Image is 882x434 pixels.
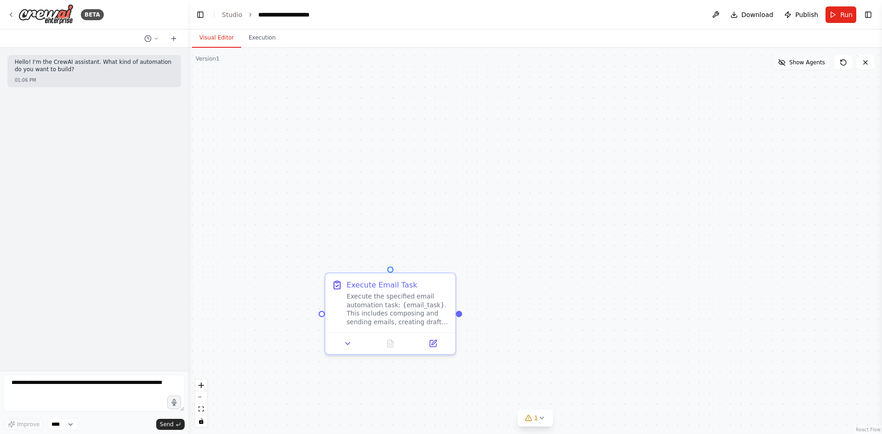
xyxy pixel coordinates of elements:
button: No output available [368,337,413,350]
span: Run [840,10,853,19]
button: Click to speak your automation idea [167,395,181,409]
button: Show Agents [773,55,831,70]
button: zoom out [195,391,207,403]
button: Start a new chat [166,33,181,44]
button: fit view [195,403,207,415]
span: Publish [795,10,818,19]
button: Show right sidebar [862,8,875,21]
button: Improve [4,418,44,430]
p: Hello! I'm the CrewAI assistant. What kind of automation do you want to build? [15,59,174,73]
div: Execute the specified email automation task: {email_task}. This includes composing and sending em... [346,293,449,327]
button: Execution [241,28,283,48]
nav: breadcrumb [222,10,329,19]
div: Version 1 [196,55,220,62]
div: Execute Email TaskExecute the specified email automation task: {email_task}. This includes compos... [324,272,456,355]
button: Run [825,6,856,23]
span: Download [741,10,774,19]
a: React Flow attribution [856,427,881,432]
button: Publish [780,6,822,23]
span: 1 [534,413,538,423]
div: React Flow controls [195,379,207,427]
button: Visual Editor [192,28,241,48]
button: Hide left sidebar [194,8,207,21]
button: toggle interactivity [195,415,207,427]
button: zoom in [195,379,207,391]
div: 01:06 PM [15,77,174,84]
span: Send [160,421,174,428]
button: Send [156,419,185,430]
img: Logo [18,4,73,25]
button: Download [727,6,777,23]
button: 1 [518,410,553,427]
span: Improve [17,421,40,428]
div: Execute Email Task [346,280,417,290]
a: Studio [222,11,243,18]
button: Switch to previous chat [141,33,163,44]
div: BETA [81,9,104,20]
button: Open in side panel [415,337,451,350]
span: Show Agents [789,59,825,66]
